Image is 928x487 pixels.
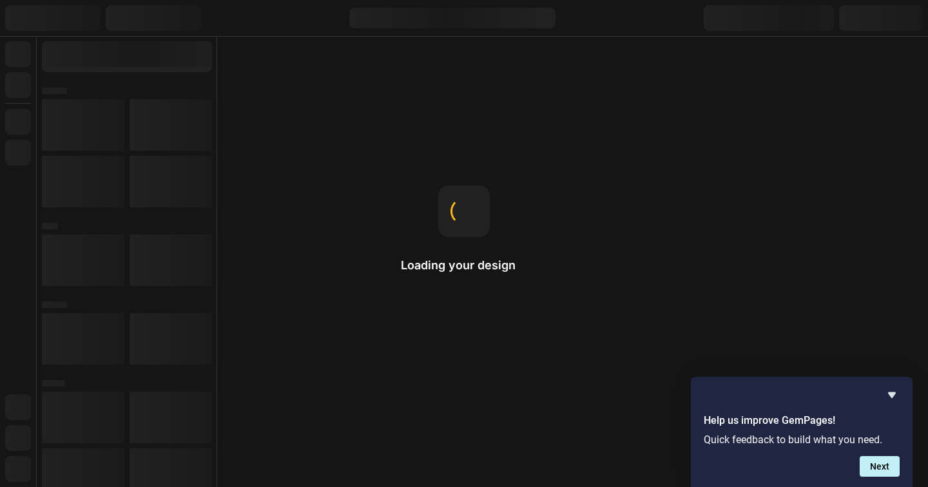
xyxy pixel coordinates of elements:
p: Quick feedback to build what you need. [704,434,900,446]
h2: Loading your design [401,258,527,273]
button: Hide survey [884,387,900,403]
h2: Help us improve GemPages! [704,413,900,428]
div: Help us improve GemPages! [704,387,900,477]
button: Next question [860,456,900,477]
